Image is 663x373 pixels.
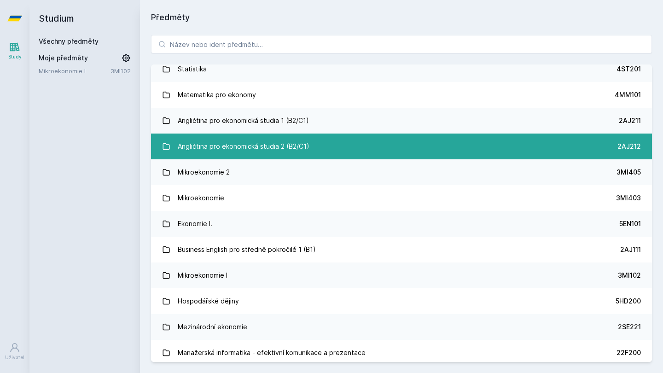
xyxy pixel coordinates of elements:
div: Statistika [178,60,207,78]
div: 3MI405 [616,168,641,177]
div: 2SE221 [618,322,641,332]
div: 3MI403 [616,193,641,203]
div: 4ST201 [616,64,641,74]
div: Angličtina pro ekonomická studia 1 (B2/C1) [178,111,309,130]
a: Mezinárodní ekonomie 2SE221 [151,314,652,340]
div: Hospodářské dějiny [178,292,239,310]
a: Study [2,37,28,65]
div: 2AJ212 [617,142,641,151]
div: Manažerská informatika - efektivní komunikace a prezentace [178,344,366,362]
div: Study [8,53,22,60]
div: Mikroekonomie 2 [178,163,230,181]
h1: Předměty [151,11,652,24]
div: Mikroekonomie I [178,266,227,285]
div: Angličtina pro ekonomická studia 2 (B2/C1) [178,137,309,156]
a: 3MI102 [110,67,131,75]
div: Mezinárodní ekonomie [178,318,247,336]
a: Ekonomie I. 5EN101 [151,211,652,237]
div: 22F200 [616,348,641,357]
div: 5EN101 [619,219,641,228]
div: Business English pro středně pokročilé 1 (B1) [178,240,316,259]
a: Mikroekonomie 2 3MI405 [151,159,652,185]
a: Mikroekonomie 3MI403 [151,185,652,211]
a: Mikroekonomie I 3MI102 [151,262,652,288]
div: Matematika pro ekonomy [178,86,256,104]
div: Mikroekonomie [178,189,224,207]
div: Ekonomie I. [178,215,212,233]
div: Uživatel [5,354,24,361]
div: 2AJ111 [620,245,641,254]
a: Mikroekonomie I [39,66,110,76]
a: Statistika 4ST201 [151,56,652,82]
a: Uživatel [2,338,28,366]
div: 2AJ211 [619,116,641,125]
a: Hospodářské dějiny 5HD200 [151,288,652,314]
a: Angličtina pro ekonomická studia 1 (B2/C1) 2AJ211 [151,108,652,134]
a: Angličtina pro ekonomická studia 2 (B2/C1) 2AJ212 [151,134,652,159]
div: 3MI102 [618,271,641,280]
a: Business English pro středně pokročilé 1 (B1) 2AJ111 [151,237,652,262]
input: Název nebo ident předmětu… [151,35,652,53]
a: Matematika pro ekonomy 4MM101 [151,82,652,108]
span: Moje předměty [39,53,88,63]
div: 5HD200 [616,297,641,306]
a: Manažerská informatika - efektivní komunikace a prezentace 22F200 [151,340,652,366]
div: 4MM101 [615,90,641,99]
a: Všechny předměty [39,37,99,45]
